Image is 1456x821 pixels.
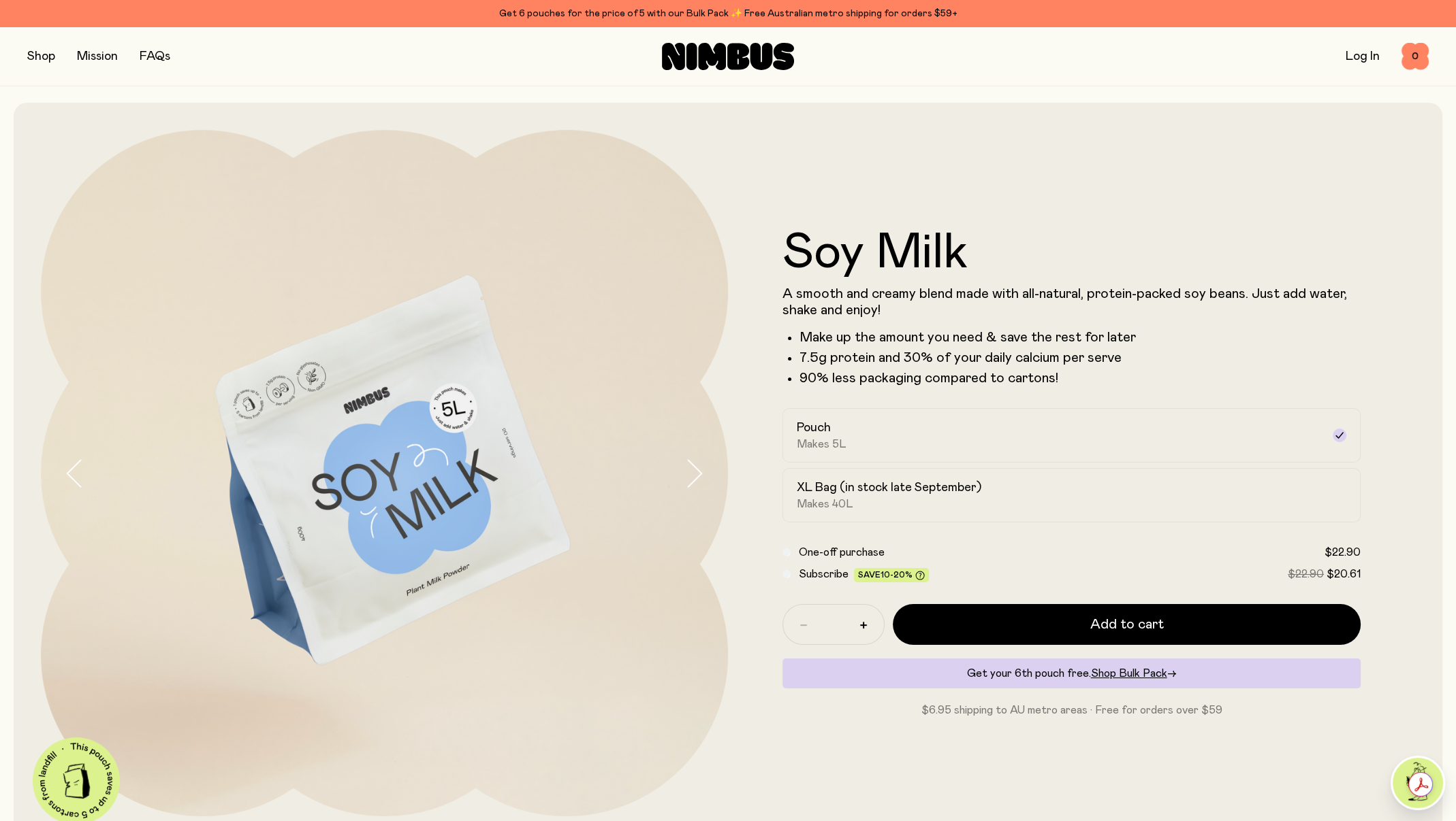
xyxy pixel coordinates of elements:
span: One-off purchase [799,547,885,558]
img: agent [1393,758,1443,808]
h2: XL Bag (in stock late September) [797,480,981,496]
h1: Soy Milk [782,229,1361,278]
a: Shop Bulk Pack→ [1091,668,1177,679]
button: 0 [1402,43,1429,70]
p: A smooth and creamy blend made with all-natural, protein-packed soy beans. Just add water, shake ... [782,286,1361,318]
span: Makes 40L [797,497,853,511]
span: Add to cart [1090,615,1164,634]
a: Log In [1346,50,1380,63]
a: Mission [77,50,118,63]
p: 90% less packaging compared to cartons! [800,370,1361,386]
h2: Pouch [797,420,831,436]
div: Get 6 pouches for the price of 5 with our Bulk Pack ✨ Free Australian metro shipping for orders $59+ [27,5,1429,22]
a: FAQs [140,50,170,63]
button: Add to cart [893,604,1361,645]
span: 10-20% [881,571,913,579]
span: Subscribe [799,569,849,580]
span: Save [858,571,925,581]
li: 7.5g protein and 30% of your daily calcium per serve [800,350,1361,366]
span: $20.61 [1327,569,1361,580]
span: $22.90 [1288,569,1324,580]
span: $22.90 [1325,547,1361,558]
span: Makes 5L [797,437,846,451]
li: Make up the amount you need & save the rest for later [800,329,1361,346]
div: Get your 6th pouch free. [782,658,1361,688]
p: $6.95 shipping to AU metro areas · Free for orders over $59 [782,702,1361,718]
span: Shop Bulk Pack [1091,668,1167,679]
